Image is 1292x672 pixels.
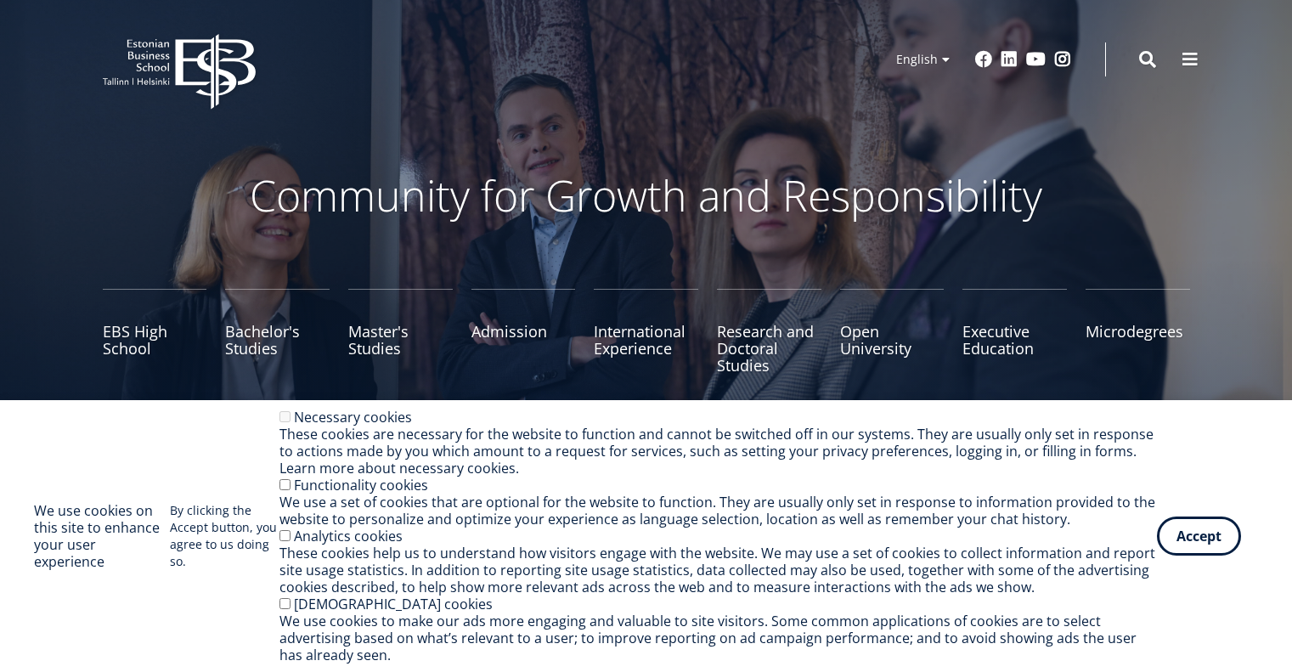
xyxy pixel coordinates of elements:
[975,51,992,68] a: Facebook
[196,170,1097,221] p: Community for Growth and Responsibility
[294,476,428,494] label: Functionality cookies
[294,408,412,426] label: Necessary cookies
[471,289,576,374] a: Admission
[279,426,1157,477] div: These cookies are necessary for the website to function and cannot be switched off in our systems...
[225,289,330,374] a: Bachelor's Studies
[279,613,1157,664] div: We use cookies to make our ads more engaging and valuable to site visitors. Some common applicati...
[294,595,493,613] label: [DEMOGRAPHIC_DATA] cookies
[840,289,945,374] a: Open University
[170,502,279,570] p: By clicking the Accept button, you agree to us doing so.
[1157,517,1241,556] button: Accept
[1086,289,1190,374] a: Microdegrees
[717,289,821,374] a: Research and Doctoral Studies
[294,527,403,545] label: Analytics cookies
[1054,51,1071,68] a: Instagram
[1026,51,1046,68] a: Youtube
[962,289,1067,374] a: Executive Education
[348,289,453,374] a: Master's Studies
[103,289,207,374] a: EBS High School
[279,494,1157,528] div: We use a set of cookies that are optional for the website to function. They are usually only set ...
[279,545,1157,596] div: These cookies help us to understand how visitors engage with the website. We may use a set of coo...
[594,289,698,374] a: International Experience
[34,502,170,570] h2: We use cookies on this site to enhance your user experience
[1001,51,1018,68] a: Linkedin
